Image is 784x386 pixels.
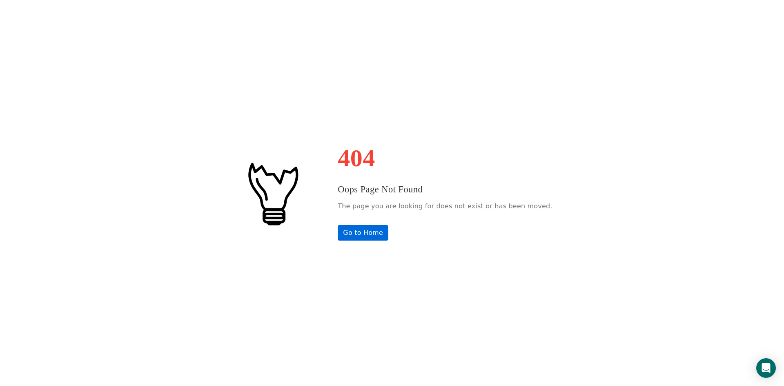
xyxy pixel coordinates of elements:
[232,152,313,234] img: #
[756,358,776,378] div: Open Intercom Messenger
[338,183,552,196] h3: Oops Page Not Found
[338,225,388,241] a: Go to Home
[338,146,552,170] h1: 404
[338,200,552,212] p: The page you are looking for does not exist or has been moved.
